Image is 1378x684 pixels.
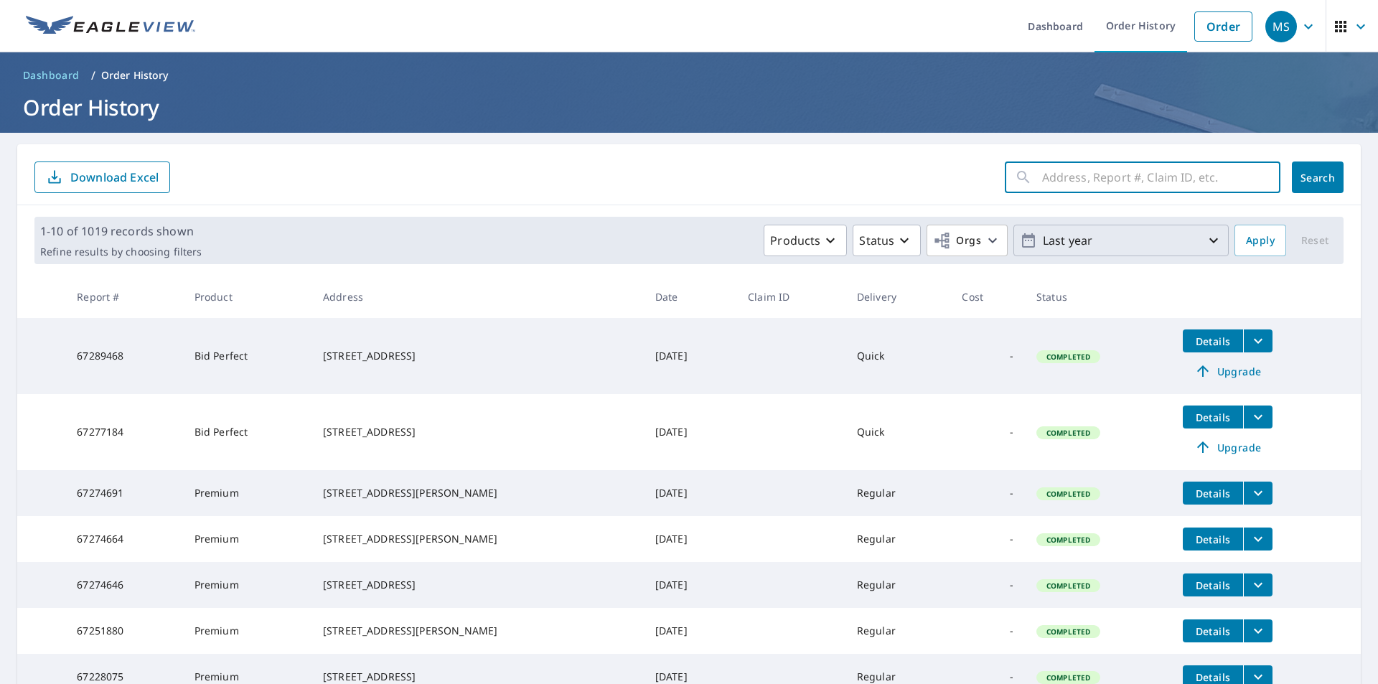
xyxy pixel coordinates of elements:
button: Products [764,225,847,256]
td: 67274646 [65,562,182,608]
th: Address [311,276,644,318]
p: Refine results by choosing filters [40,245,202,258]
span: Details [1191,411,1234,424]
li: / [91,67,95,84]
a: Order [1194,11,1252,42]
span: Apply [1246,232,1275,250]
span: Upgrade [1191,362,1264,380]
td: Regular [845,608,951,654]
td: Premium [183,516,311,562]
th: Status [1025,276,1171,318]
span: Completed [1038,627,1099,637]
div: [STREET_ADDRESS][PERSON_NAME] [323,532,632,546]
span: Orgs [933,232,981,250]
td: 67274664 [65,516,182,562]
button: Last year [1013,225,1229,256]
span: Search [1303,171,1332,184]
td: - [950,470,1025,516]
span: Completed [1038,352,1099,362]
th: Report # [65,276,182,318]
button: filesDropdownBtn-67277184 [1243,406,1272,428]
button: detailsBtn-67274691 [1183,482,1243,505]
th: Delivery [845,276,951,318]
p: Download Excel [70,169,159,185]
td: [DATE] [644,562,736,608]
td: Regular [845,562,951,608]
span: Upgrade [1191,439,1264,456]
span: Details [1191,334,1234,348]
th: Cost [950,276,1025,318]
button: detailsBtn-67289468 [1183,329,1243,352]
td: Quick [845,318,951,394]
a: Upgrade [1183,360,1272,383]
button: Status [853,225,921,256]
td: Bid Perfect [183,318,311,394]
span: Completed [1038,535,1099,545]
th: Date [644,276,736,318]
div: [STREET_ADDRESS] [323,670,632,684]
td: - [950,318,1025,394]
td: Regular [845,470,951,516]
td: - [950,562,1025,608]
img: EV Logo [26,16,195,37]
th: Claim ID [736,276,845,318]
td: [DATE] [644,394,736,470]
input: Address, Report #, Claim ID, etc. [1042,157,1280,197]
td: Premium [183,470,311,516]
span: Details [1191,487,1234,500]
button: Download Excel [34,161,170,193]
span: Completed [1038,489,1099,499]
td: 67277184 [65,394,182,470]
td: [DATE] [644,318,736,394]
td: 67251880 [65,608,182,654]
div: MS [1265,11,1297,42]
p: Order History [101,68,169,83]
p: 1-10 of 1019 records shown [40,222,202,240]
button: filesDropdownBtn-67251880 [1243,619,1272,642]
span: Details [1191,670,1234,684]
div: [STREET_ADDRESS] [323,425,632,439]
span: Completed [1038,428,1099,438]
h1: Order History [17,93,1361,122]
td: - [950,516,1025,562]
div: [STREET_ADDRESS] [323,349,632,363]
a: Upgrade [1183,436,1272,459]
td: - [950,608,1025,654]
td: [DATE] [644,516,736,562]
button: detailsBtn-67274664 [1183,528,1243,551]
button: filesDropdownBtn-67274664 [1243,528,1272,551]
button: Apply [1234,225,1286,256]
button: filesDropdownBtn-67274646 [1243,573,1272,596]
td: - [950,394,1025,470]
button: detailsBtn-67251880 [1183,619,1243,642]
p: Products [770,232,820,249]
td: [DATE] [644,608,736,654]
span: Details [1191,578,1234,592]
div: [STREET_ADDRESS] [323,578,632,592]
div: [STREET_ADDRESS][PERSON_NAME] [323,624,632,638]
button: detailsBtn-67277184 [1183,406,1243,428]
span: Details [1191,624,1234,638]
p: Last year [1037,228,1205,253]
nav: breadcrumb [17,64,1361,87]
span: Completed [1038,581,1099,591]
td: [DATE] [644,470,736,516]
p: Status [859,232,894,249]
button: detailsBtn-67274646 [1183,573,1243,596]
button: filesDropdownBtn-67274691 [1243,482,1272,505]
td: Quick [845,394,951,470]
div: [STREET_ADDRESS][PERSON_NAME] [323,486,632,500]
button: Orgs [927,225,1008,256]
td: Bid Perfect [183,394,311,470]
button: filesDropdownBtn-67289468 [1243,329,1272,352]
button: Search [1292,161,1344,193]
th: Product [183,276,311,318]
a: Dashboard [17,64,85,87]
span: Details [1191,533,1234,546]
span: Dashboard [23,68,80,83]
td: Premium [183,562,311,608]
span: Completed [1038,673,1099,683]
td: Regular [845,516,951,562]
td: Premium [183,608,311,654]
td: 67274691 [65,470,182,516]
